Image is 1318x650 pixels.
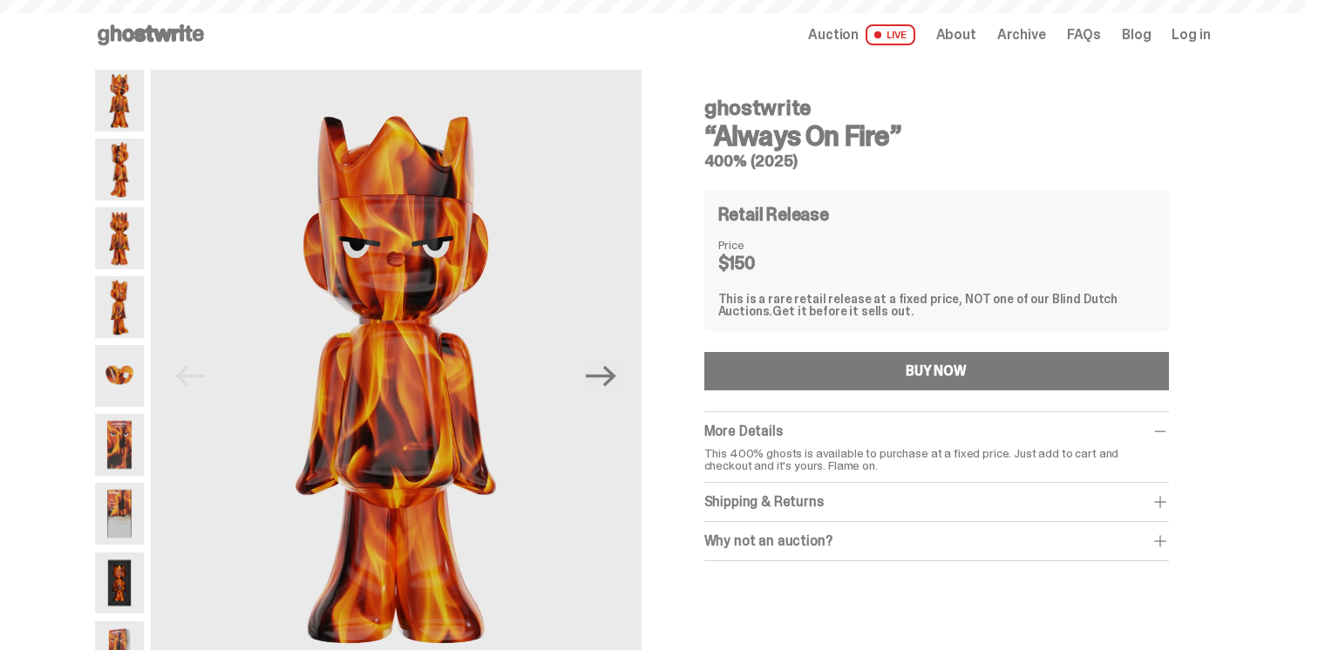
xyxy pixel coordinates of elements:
div: Shipping & Returns [704,493,1169,511]
img: Always-On-Fire---Website-Archive.2489X.png [95,276,144,338]
dd: $150 [718,254,805,272]
div: BUY NOW [906,364,967,378]
span: More Details [704,422,783,440]
a: Auction LIVE [808,24,914,45]
h4: Retail Release [718,206,829,223]
h4: ghostwrite [704,98,1169,118]
img: Always-On-Fire---Website-Archive.2484X.png [95,70,144,132]
button: BUY NOW [704,352,1169,390]
button: Next [582,357,621,396]
span: Get it before it sells out. [772,303,914,319]
a: Archive [997,28,1046,42]
p: This 400% ghosts is available to purchase at a fixed price. Just add to cart and checkout and it'... [704,447,1169,471]
h3: “Always On Fire” [704,122,1169,150]
a: Blog [1122,28,1151,42]
div: Why not an auction? [704,532,1169,550]
a: About [936,28,976,42]
img: Always-On-Fire---Website-Archive.2490X.png [95,345,144,407]
span: Auction [808,28,859,42]
img: Always-On-Fire---Website-Archive.2485X.png [95,139,144,200]
dt: Price [718,239,805,251]
img: Always-On-Fire---Website-Archive.2497X.png [95,552,144,614]
div: This is a rare retail release at a fixed price, NOT one of our Blind Dutch Auctions. [718,293,1155,317]
h5: 400% (2025) [704,153,1169,169]
img: Always-On-Fire---Website-Archive.2491X.png [95,414,144,476]
a: Log in [1172,28,1210,42]
a: FAQs [1067,28,1101,42]
img: Always-On-Fire---Website-Archive.2487X.png [95,207,144,269]
img: Always-On-Fire---Website-Archive.2494X.png [95,483,144,545]
span: LIVE [866,24,915,45]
